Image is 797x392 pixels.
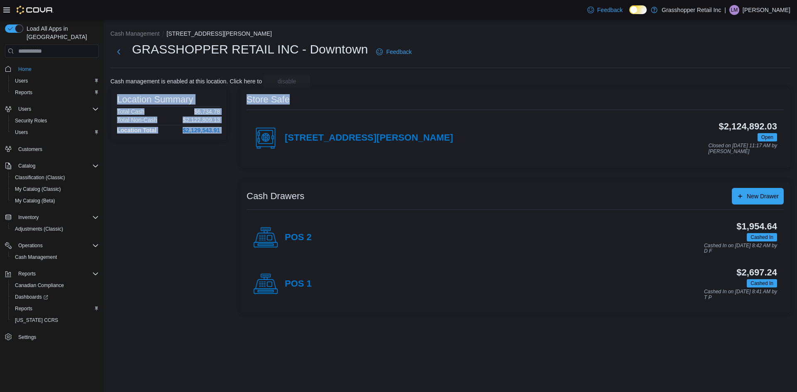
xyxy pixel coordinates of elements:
span: Reports [15,89,32,96]
button: Catalog [2,160,102,172]
span: Reports [12,88,99,97]
a: Canadian Compliance [12,280,67,290]
span: Users [12,76,99,86]
h3: $2,697.24 [736,268,777,278]
span: Inventory [15,212,99,222]
a: Users [12,76,31,86]
span: Canadian Compliance [12,280,99,290]
button: Reports [8,303,102,314]
button: Canadian Compliance [8,280,102,291]
button: Reports [2,268,102,280]
button: Operations [15,241,46,251]
button: Operations [2,240,102,251]
h6: Total Cash [117,108,144,115]
span: Cashed In [751,234,773,241]
a: My Catalog (Beta) [12,196,59,206]
span: Canadian Compliance [15,282,64,289]
button: Home [2,63,102,75]
span: Feedback [386,48,411,56]
button: Adjustments (Classic) [8,223,102,235]
button: [STREET_ADDRESS][PERSON_NAME] [166,30,272,37]
a: Adjustments (Classic) [12,224,66,234]
h3: Location Summary [117,95,193,105]
button: Users [8,127,102,138]
a: Cash Management [12,252,60,262]
button: My Catalog (Classic) [8,183,102,195]
a: [US_STATE] CCRS [12,315,61,325]
span: Users [12,127,99,137]
button: [US_STATE] CCRS [8,314,102,326]
a: Home [15,64,35,74]
nav: Complex example [5,59,99,365]
h3: Cash Drawers [247,191,304,201]
button: Reports [15,269,39,279]
span: Inventory [18,214,39,221]
p: Closed on [DATE] 11:17 AM by [PERSON_NAME] [709,143,777,154]
span: Dashboards [12,292,99,302]
span: Open [758,133,777,141]
span: My Catalog (Classic) [15,186,61,192]
span: Cashed In [747,233,777,241]
span: Settings [18,334,36,341]
button: Inventory [2,212,102,223]
span: Cashed In [747,279,777,287]
h3: $2,124,892.03 [719,122,777,131]
p: | [724,5,726,15]
span: Customers [18,146,42,153]
span: Dashboards [15,294,48,300]
span: Cash Management [12,252,99,262]
span: Home [15,63,99,74]
span: Users [15,129,28,136]
a: Users [12,127,31,137]
span: Classification (Classic) [15,174,65,181]
h4: Location Total [117,127,156,134]
button: Catalog [15,161,39,171]
span: Security Roles [12,116,99,126]
span: Users [18,106,31,112]
button: disable [264,75,310,88]
span: disable [278,77,296,85]
span: Reports [15,305,32,312]
a: Reports [12,88,36,97]
span: Adjustments (Classic) [15,226,63,232]
button: New Drawer [732,188,784,205]
span: Washington CCRS [12,315,99,325]
span: Cashed In [751,280,773,287]
p: Cashed In on [DATE] 8:42 AM by D F [704,243,777,254]
img: Cova [17,6,54,14]
span: Users [15,104,99,114]
a: Customers [15,144,46,154]
button: Next [110,44,127,60]
span: Settings [15,332,99,342]
span: Feedback [597,6,623,14]
button: Classification (Classic) [8,172,102,183]
a: Dashboards [8,291,102,303]
span: [US_STATE] CCRS [15,317,58,324]
a: Security Roles [12,116,50,126]
p: Cash management is enabled at this location. Click here to [110,78,262,85]
h4: POS 2 [285,232,312,243]
h3: $1,954.64 [736,222,777,231]
span: Classification (Classic) [12,173,99,183]
p: Cashed In on [DATE] 8:41 AM by T P [704,289,777,300]
button: Users [15,104,34,114]
span: Reports [12,304,99,314]
span: My Catalog (Classic) [12,184,99,194]
button: Cash Management [110,30,159,37]
h4: [STREET_ADDRESS][PERSON_NAME] [285,133,453,144]
span: Reports [15,269,99,279]
button: Reports [8,87,102,98]
button: Security Roles [8,115,102,127]
a: Reports [12,304,36,314]
p: Grasshopper Retail Inc [662,5,721,15]
a: Classification (Classic) [12,173,68,183]
div: L M [729,5,739,15]
a: Dashboards [12,292,51,302]
p: [PERSON_NAME] [743,5,790,15]
button: Cash Management [8,251,102,263]
span: Reports [18,270,36,277]
button: Users [2,103,102,115]
nav: An example of EuiBreadcrumbs [110,29,790,39]
input: Dark Mode [629,5,647,14]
